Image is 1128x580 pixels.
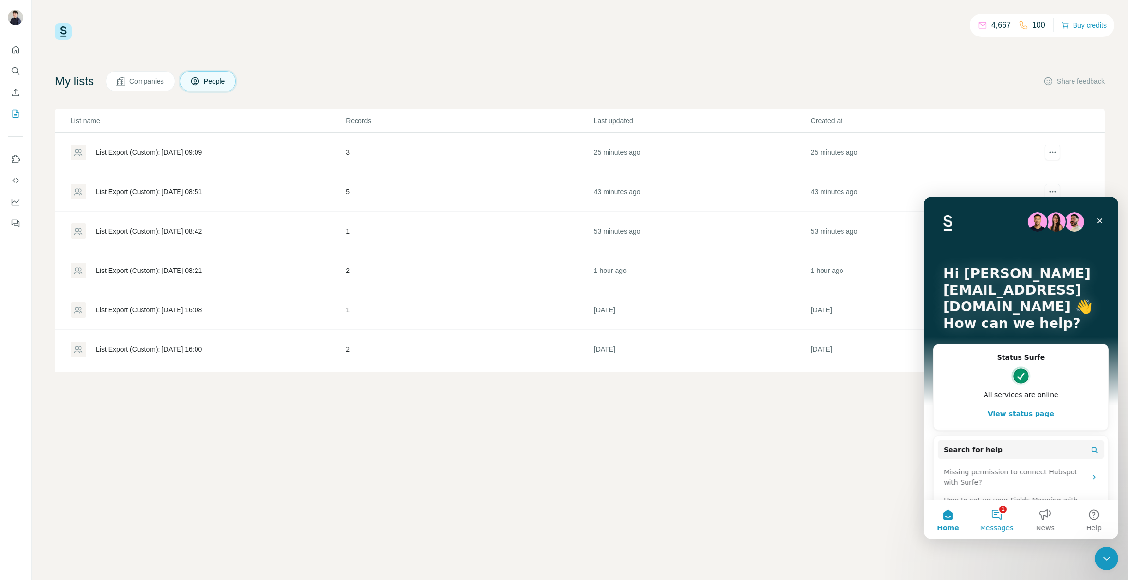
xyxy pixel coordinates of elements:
[810,330,1027,369] td: [DATE]
[8,172,23,189] button: Use Surfe API
[1043,76,1105,86] button: Share feedback
[71,116,345,126] p: List name
[96,187,202,197] div: List Export (Custom): [DATE] 08:51
[96,344,202,354] div: List Export (Custom): [DATE] 16:00
[345,251,593,290] td: 2
[593,133,810,172] td: 25 minutes ago
[345,369,593,409] td: 2
[810,369,1027,409] td: [DATE]
[1061,18,1107,32] button: Buy credits
[811,116,1027,126] p: Created at
[8,41,23,58] button: Quick start
[345,133,593,172] td: 3
[96,305,202,315] div: List Export (Custom): [DATE] 16:08
[96,147,202,157] div: List Export (Custom): [DATE] 09:09
[8,193,23,211] button: Dashboard
[924,197,1118,539] iframe: Intercom live chat
[8,10,23,25] img: Avatar
[1045,145,1060,160] button: actions
[55,73,94,89] h4: My lists
[1032,19,1045,31] p: 100
[810,212,1027,251] td: 53 minutes ago
[8,215,23,232] button: Feedback
[345,290,593,330] td: 1
[1095,547,1118,570] iframe: Intercom live chat
[8,105,23,123] button: My lists
[129,76,165,86] span: Companies
[810,133,1027,172] td: 25 minutes ago
[991,19,1011,31] p: 4,667
[593,212,810,251] td: 53 minutes ago
[204,76,226,86] span: People
[55,23,72,40] img: Surfe Logo
[593,172,810,212] td: 43 minutes ago
[8,84,23,101] button: Enrich CSV
[594,116,810,126] p: Last updated
[810,172,1027,212] td: 43 minutes ago
[96,266,202,275] div: List Export (Custom): [DATE] 08:21
[593,330,810,369] td: [DATE]
[96,226,202,236] div: List Export (Custom): [DATE] 08:42
[346,116,593,126] p: Records
[1045,184,1060,199] button: actions
[593,251,810,290] td: 1 hour ago
[593,369,810,409] td: [DATE]
[345,212,593,251] td: 1
[810,290,1027,330] td: [DATE]
[345,172,593,212] td: 5
[810,251,1027,290] td: 1 hour ago
[593,290,810,330] td: [DATE]
[8,62,23,80] button: Search
[345,330,593,369] td: 2
[8,150,23,168] button: Use Surfe on LinkedIn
